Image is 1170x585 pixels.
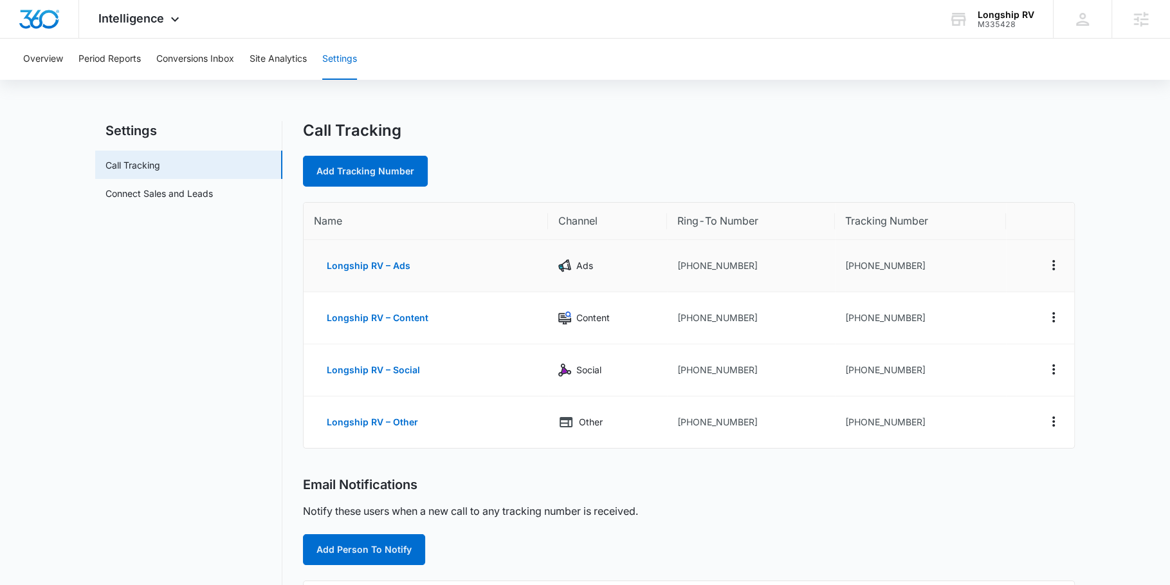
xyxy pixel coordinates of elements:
[314,355,433,385] button: Longship RV – Social
[667,292,835,344] td: [PHONE_NUMBER]
[314,302,441,333] button: Longship RV – Content
[49,76,115,84] div: Domain Overview
[978,10,1034,20] div: account name
[1043,411,1064,432] button: Actions
[835,240,1006,292] td: [PHONE_NUMBER]
[667,344,835,396] td: [PHONE_NUMBER]
[98,12,164,25] span: Intelligence
[303,121,401,140] h1: Call Tracking
[21,33,31,44] img: website_grey.svg
[835,344,1006,396] td: [PHONE_NUMBER]
[835,203,1006,240] th: Tracking Number
[1043,255,1064,275] button: Actions
[156,39,234,80] button: Conversions Inbox
[835,396,1006,448] td: [PHONE_NUMBER]
[105,187,213,200] a: Connect Sales and Leads
[105,158,160,172] a: Call Tracking
[576,259,593,273] p: Ads
[579,415,603,429] p: Other
[36,21,63,31] div: v 4.0.25
[558,259,571,272] img: Ads
[95,121,282,140] h2: Settings
[667,203,835,240] th: Ring-To Number
[667,240,835,292] td: [PHONE_NUMBER]
[304,203,548,240] th: Name
[142,76,217,84] div: Keywords by Traffic
[78,39,141,80] button: Period Reports
[303,477,417,493] h2: Email Notifications
[303,534,425,565] button: Add Person To Notify
[548,203,667,240] th: Channel
[667,396,835,448] td: [PHONE_NUMBER]
[21,21,31,31] img: logo_orange.svg
[23,39,63,80] button: Overview
[322,39,357,80] button: Settings
[33,33,142,44] div: Domain: [DOMAIN_NAME]
[1043,359,1064,380] button: Actions
[314,407,431,438] button: Longship RV – Other
[576,363,601,377] p: Social
[128,75,138,85] img: tab_keywords_by_traffic_grey.svg
[558,364,571,376] img: Social
[314,250,423,281] button: Longship RV – Ads
[303,503,638,519] p: Notify these users when a new call to any tracking number is received.
[35,75,45,85] img: tab_domain_overview_orange.svg
[978,20,1034,29] div: account id
[576,311,610,325] p: Content
[558,311,571,324] img: Content
[835,292,1006,344] td: [PHONE_NUMBER]
[303,156,428,187] a: Add Tracking Number
[1043,307,1064,328] button: Actions
[250,39,307,80] button: Site Analytics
